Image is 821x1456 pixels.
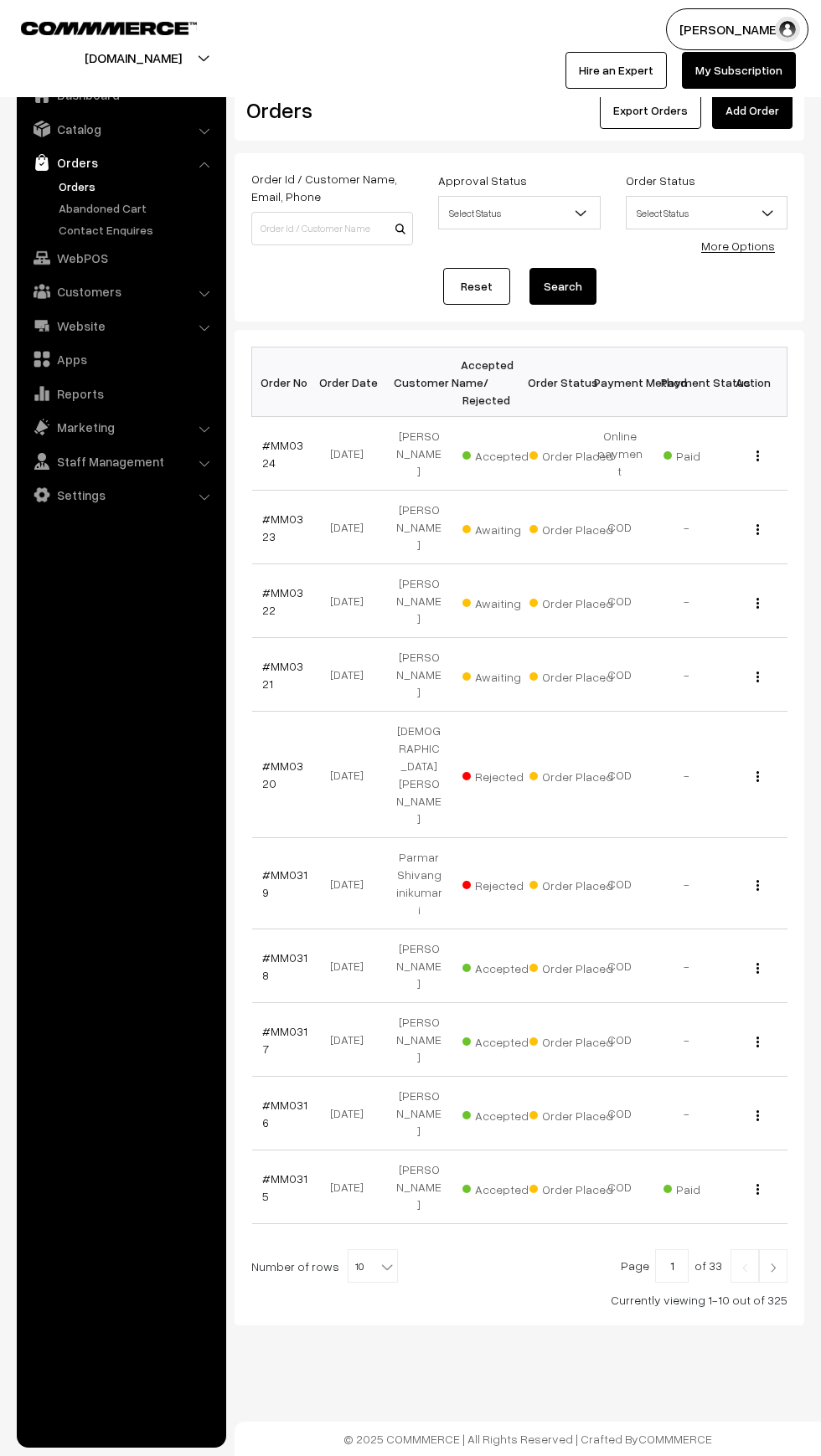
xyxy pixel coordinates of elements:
[653,564,720,638] td: -
[756,671,759,682] img: Menu
[21,276,220,306] a: Customers
[756,771,759,782] img: Menu
[462,1103,546,1124] span: Accepted
[385,838,452,929] td: Parmar Shivanginikumari
[262,1098,307,1129] a: #MM0316
[586,417,653,491] td: Online payment
[246,97,411,123] h2: Orders
[586,347,653,417] th: Payment Method
[519,347,586,417] th: Order Status
[701,239,775,253] a: More Options
[529,1029,613,1051] span: Order Placed
[385,491,452,564] td: [PERSON_NAME]
[349,1250,397,1284] span: 10
[443,268,510,305] a: Reset
[251,212,413,245] input: Order Id / Customer Name / Customer Email / Customer Phone
[462,872,546,894] span: Rejected
[385,638,452,712] td: [PERSON_NAME]
[21,378,220,409] a: Reports
[529,1103,613,1124] span: Order Placed
[318,1003,385,1077] td: [DATE]
[385,564,452,638] td: [PERSON_NAME]
[439,198,599,228] span: Select Status
[251,170,413,205] label: Order Id / Customer Name, Email, Phone
[586,491,653,564] td: COD
[766,1263,781,1273] img: Right
[385,1150,452,1224] td: [PERSON_NAME]
[318,929,385,1003] td: [DATE]
[462,1176,546,1198] span: Accepted
[438,172,527,189] label: Approval Status
[694,1258,722,1273] span: of 33
[385,417,452,491] td: [PERSON_NAME]
[385,712,452,838] td: [DEMOGRAPHIC_DATA][PERSON_NAME]
[756,963,759,974] img: Menu
[21,22,197,34] img: COMMMERCE
[318,1077,385,1150] td: [DATE]
[775,17,800,42] img: user
[756,450,759,461] img: Menu
[664,443,747,465] span: Paid
[653,491,720,564] td: -
[462,955,546,977] span: Accepted
[385,1003,452,1077] td: [PERSON_NAME]
[21,147,220,177] a: Orders
[756,880,759,891] img: Menu
[262,759,303,790] a: #MM0320
[262,950,307,982] a: #MM0318
[318,417,385,491] td: [DATE]
[462,664,546,686] span: Awaiting
[627,198,787,228] span: Select Status
[235,1422,821,1456] footer: © 2025 COMMMERCE | All Rights Reserved | Crafted By
[26,37,240,79] button: [DOMAIN_NAME]
[262,659,303,691] a: #MM0321
[251,1258,339,1275] span: Number of rows
[756,1110,759,1121] img: Menu
[586,838,653,929] td: COD
[586,564,653,638] td: COD
[529,590,613,612] span: Order Placed
[565,52,667,89] a: Hire an Expert
[318,638,385,712] td: [DATE]
[653,929,720,1003] td: -
[21,446,220,476] a: Staff Management
[529,764,613,785] span: Order Placed
[385,347,452,417] th: Customer Name
[653,712,720,838] td: -
[462,1029,546,1051] span: Accepted
[626,196,787,229] span: Select Status
[252,347,319,417] th: Order No
[318,491,385,564] td: [DATE]
[318,1150,385,1224] td: [DATE]
[438,196,600,229] span: Select Status
[54,177,220,195] a: Orders
[626,172,695,189] label: Order Status
[262,512,303,543] a: #MM0323
[54,199,220,217] a: Abandoned Cart
[653,347,720,417] th: Payment Status
[54,221,220,239] a: Contact Enquires
[600,92,701,129] button: Export Orders
[385,929,452,1003] td: [PERSON_NAME]
[529,517,613,538] span: Order Placed
[621,1258,649,1273] span: Page
[262,585,303,617] a: #MM0322
[712,92,793,129] a: Add Order
[756,1184,759,1195] img: Menu
[21,114,220,144] a: Catalog
[318,347,385,417] th: Order Date
[318,838,385,929] td: [DATE]
[653,838,720,929] td: -
[529,1176,613,1198] span: Order Placed
[452,347,519,417] th: Accepted / Rejected
[653,1077,720,1150] td: -
[756,598,759,609] img: Menu
[586,1003,653,1077] td: COD
[462,590,546,612] span: Awaiting
[251,1291,787,1309] div: Currently viewing 1-10 out of 325
[737,1263,752,1273] img: Left
[586,1077,653,1150] td: COD
[462,517,546,538] span: Awaiting
[348,1249,398,1283] span: 10
[318,564,385,638] td: [DATE]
